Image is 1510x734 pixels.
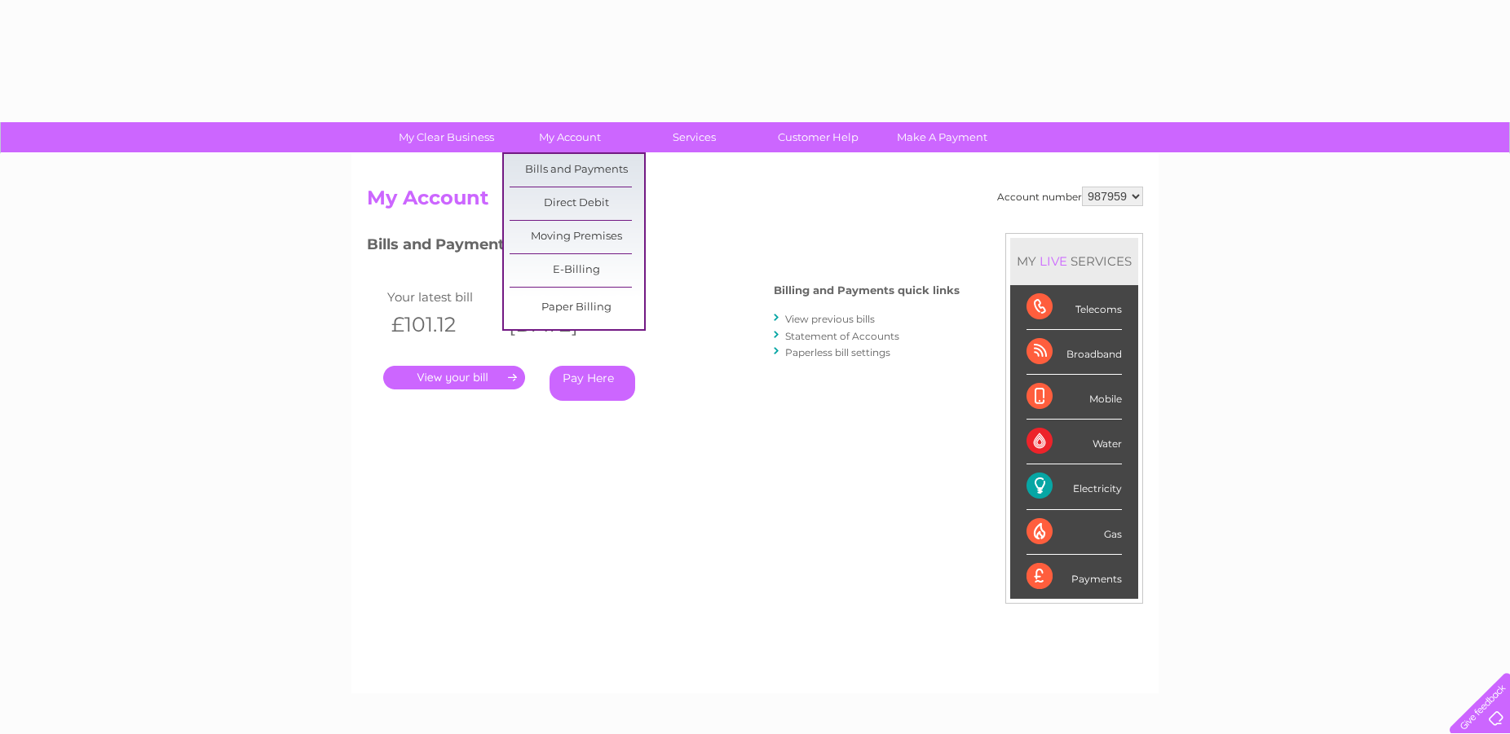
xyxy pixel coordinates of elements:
a: View previous bills [785,313,875,325]
a: . [383,366,525,389]
a: Customer Help [751,122,885,152]
div: Broadband [1027,330,1122,375]
h4: Billing and Payments quick links [774,284,960,297]
a: My Account [503,122,638,152]
th: £101.12 [383,308,501,341]
a: Moving Premises [510,221,644,253]
div: Mobile [1027,375,1122,420]
a: Bills and Payments [510,154,644,187]
div: Water [1027,420,1122,464]
th: [DATE] [501,308,618,341]
a: My Clear Business [379,122,514,152]
a: Direct Debit [510,187,644,220]
a: Paper Billing [510,292,644,324]
div: Account number [997,187,1143,206]
a: Make A Payment [875,122,1009,152]
div: Electricity [1027,464,1122,509]
h3: Bills and Payments [367,233,960,262]
a: Services [627,122,762,152]
div: Payments [1027,555,1122,599]
td: Your latest bill [383,286,501,308]
td: Invoice date [501,286,618,308]
a: Statement of Accounts [785,330,899,342]
a: Paperless bill settings [785,346,890,358]
div: MY SERVICES [1010,238,1138,284]
div: Telecoms [1027,285,1122,330]
div: Gas [1027,510,1122,555]
h2: My Account [367,187,1143,218]
a: Pay Here [550,366,635,401]
div: LIVE [1036,253,1071,269]
a: E-Billing [510,254,644,287]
